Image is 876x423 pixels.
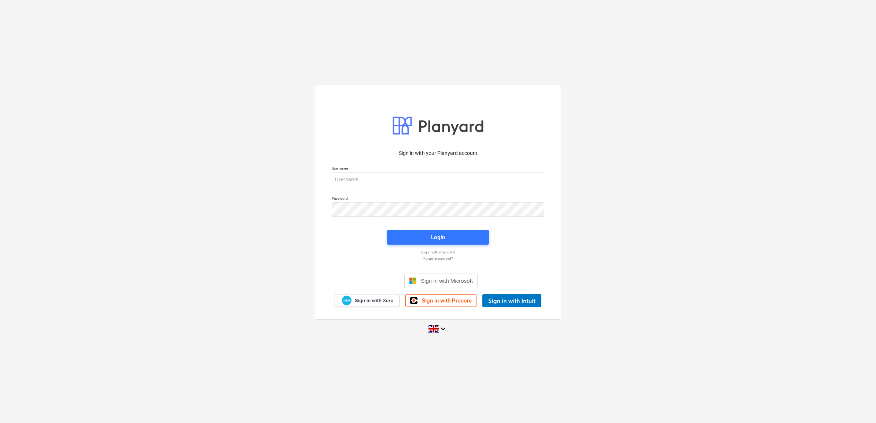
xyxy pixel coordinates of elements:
[328,250,548,255] a: Log in with magic link
[332,166,544,172] p: Username
[409,277,416,285] img: Microsoft logo
[405,294,476,307] a: Sign in with Procore
[431,233,445,242] div: Login
[332,172,544,187] input: Username
[332,196,544,202] p: Password
[335,294,400,307] a: Sign in with Xero
[439,324,448,333] i: keyboard_arrow_down
[332,149,544,157] p: Sign in with your Planyard account
[328,256,548,261] a: Forgot password?
[342,296,351,305] img: Xero logo
[421,278,473,284] span: Sign in with Microsoft
[355,297,393,304] span: Sign in with Xero
[387,230,489,245] button: Login
[422,297,472,304] span: Sign in with Procore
